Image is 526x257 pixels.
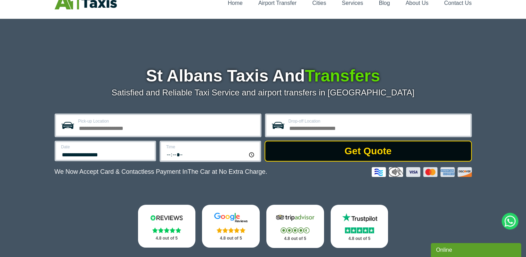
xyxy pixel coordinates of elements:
[305,67,380,85] span: Transfers
[55,68,472,84] h1: St Albans Taxis And
[331,205,388,248] a: Trustpilot Stars 4.8 out of 5
[55,168,267,176] p: We Now Accept Card & Contactless Payment In
[202,205,260,248] a: Google Stars 4.8 out of 5
[339,212,380,223] img: Trustpilot
[146,212,187,223] img: Reviews.io
[274,212,316,223] img: Tripadvisor
[166,145,256,149] label: Time
[289,119,466,123] label: Drop-off Location
[55,88,472,98] p: Satisfied and Reliable Taxi Service and airport transfers in [GEOGRAPHIC_DATA]
[146,234,188,243] p: 4.8 out of 5
[345,227,374,233] img: Stars
[338,234,381,243] p: 4.8 out of 5
[210,212,252,223] img: Google
[372,167,472,177] img: Credit And Debit Cards
[217,227,245,233] img: Stars
[138,205,196,248] a: Reviews.io Stars 4.8 out of 5
[281,227,309,233] img: Stars
[431,242,523,257] iframe: chat widget
[266,205,324,248] a: Tripadvisor Stars 4.8 out of 5
[152,227,181,233] img: Stars
[61,145,151,149] label: Date
[78,119,256,123] label: Pick-up Location
[265,141,472,162] button: Get Quote
[210,234,252,243] p: 4.8 out of 5
[274,234,316,243] p: 4.8 out of 5
[187,168,267,175] span: The Car at No Extra Charge.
